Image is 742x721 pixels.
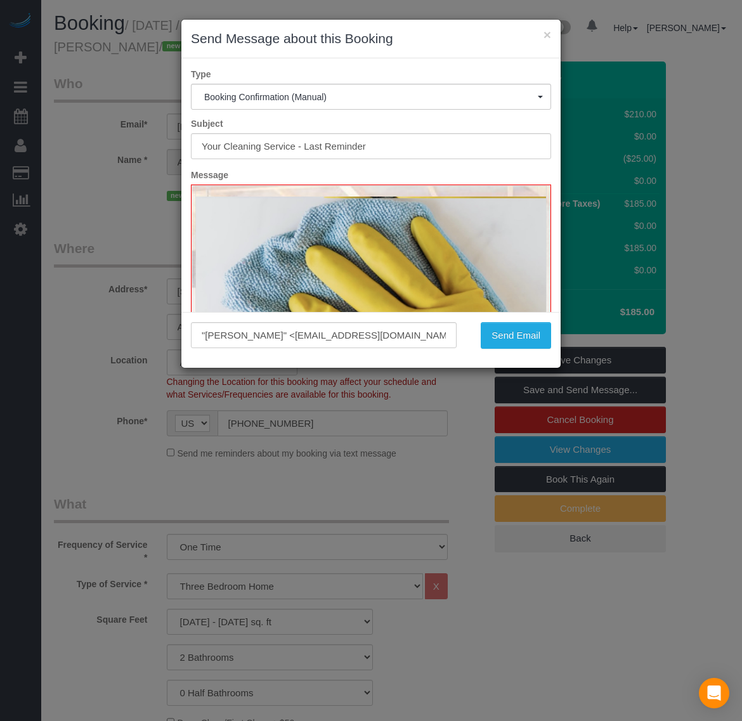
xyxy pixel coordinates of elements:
label: Message [181,169,561,181]
div: Open Intercom Messenger [699,678,729,708]
iframe: Rich Text Editor, editor1 [192,185,550,383]
button: × [543,28,551,41]
label: Subject [181,117,561,130]
h3: Send Message about this Booking [191,29,551,48]
button: Booking Confirmation (Manual) [191,84,551,110]
span: Booking Confirmation (Manual) [204,92,538,102]
button: Send Email [481,322,551,349]
input: Subject [191,133,551,159]
label: Type [181,68,561,81]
